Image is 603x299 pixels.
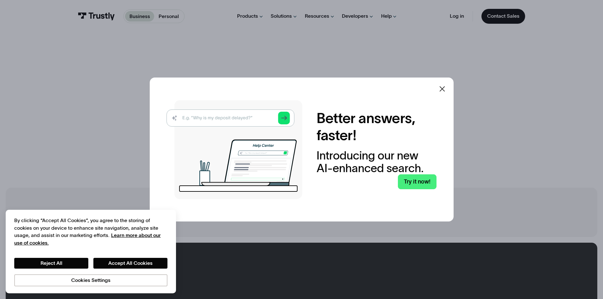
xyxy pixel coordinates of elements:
div: Cookie banner [6,210,176,293]
a: Try it now! [398,174,437,189]
div: Introducing our new AI-enhanced search. [317,149,437,174]
button: Reject All [14,258,88,269]
button: Accept All Cookies [93,258,167,269]
button: Cookies Settings [14,274,167,286]
h2: Better answers, faster! [317,110,437,144]
div: Privacy [14,217,167,286]
div: By clicking “Accept All Cookies”, you agree to the storing of cookies on your device to enhance s... [14,217,167,246]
